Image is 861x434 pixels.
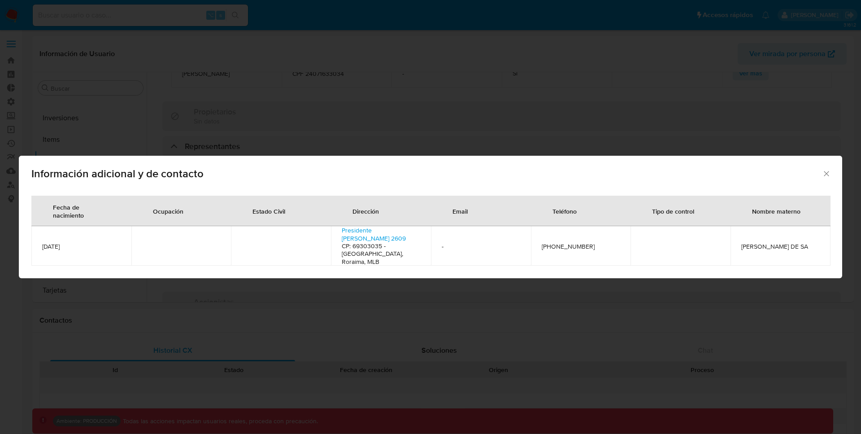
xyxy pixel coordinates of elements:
span: - [442,242,520,250]
div: Ocupación [142,200,194,222]
div: Tipo de control [641,200,705,222]
div: Email [442,200,478,222]
div: Teléfono [542,200,587,222]
div: Fecha de nacimiento [42,196,121,226]
button: Cerrar [822,169,830,177]
span: [PHONE_NUMBER] [542,242,620,250]
div: Nombre materno [741,200,811,222]
a: Presidente [PERSON_NAME] 2609 [342,226,406,243]
div: Dirección [342,200,390,222]
div: Estado Civil [242,200,296,222]
span: [PERSON_NAME] DE SA [741,242,820,250]
span: Información adicional y de contacto [31,168,822,179]
span: [DATE] [42,242,121,250]
h4: CP: 69303035 - [GEOGRAPHIC_DATA], Roraima, MLB [342,242,420,266]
